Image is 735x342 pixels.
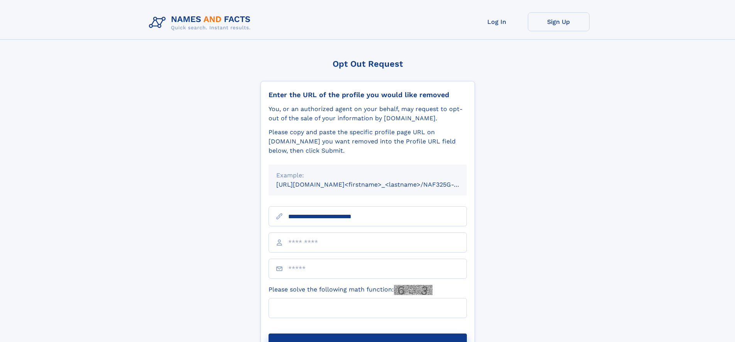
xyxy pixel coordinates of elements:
img: Logo Names and Facts [146,12,257,33]
label: Please solve the following math function: [269,285,433,295]
a: Sign Up [528,12,590,31]
a: Log In [466,12,528,31]
div: Example: [276,171,459,180]
div: You, or an authorized agent on your behalf, may request to opt-out of the sale of your informatio... [269,104,467,123]
div: Enter the URL of the profile you would like removed [269,91,467,99]
small: [URL][DOMAIN_NAME]<firstname>_<lastname>/NAF325G-xxxxxxxx [276,181,482,188]
div: Please copy and paste the specific profile page URL on [DOMAIN_NAME] you want removed into the Pr... [269,128,467,155]
div: Opt Out Request [260,59,475,69]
